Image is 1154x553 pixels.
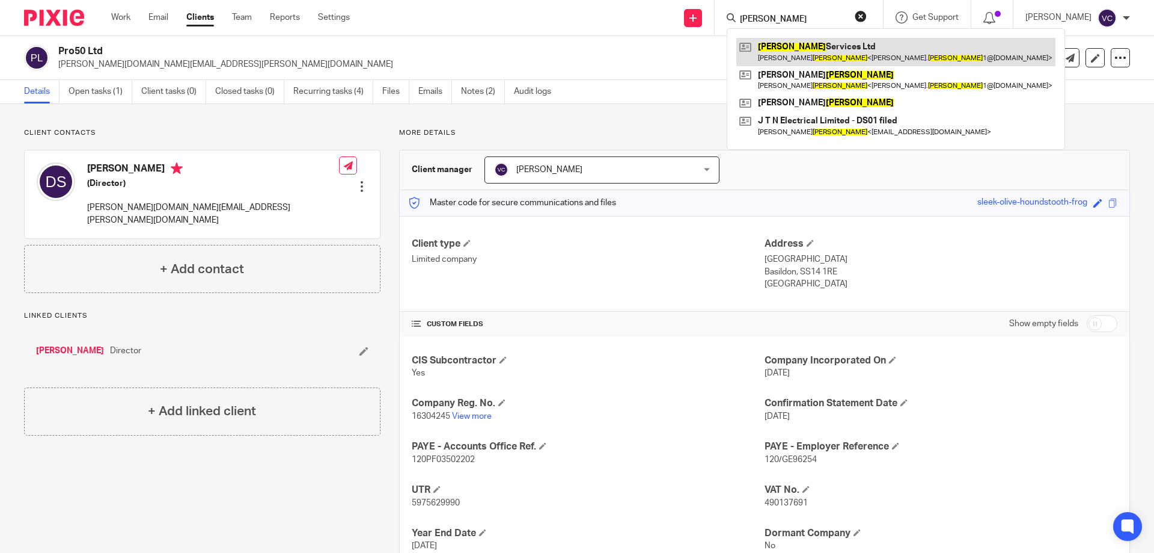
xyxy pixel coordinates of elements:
[111,11,130,23] a: Work
[412,527,765,540] h4: Year End Date
[412,499,460,507] span: 5975629990
[412,354,765,367] h4: CIS Subcontractor
[58,58,966,70] p: [PERSON_NAME][DOMAIN_NAME][EMAIL_ADDRESS][PERSON_NAME][DOMAIN_NAME]
[739,14,847,25] input: Search
[293,80,373,103] a: Recurring tasks (4)
[494,162,508,177] img: svg%3E
[171,162,183,175] i: Primary
[977,196,1087,210] div: sleek-olive-houndstooth-frog
[24,45,49,70] img: svg%3E
[765,278,1117,290] p: [GEOGRAPHIC_DATA]
[412,484,765,496] h4: UTR
[765,397,1117,410] h4: Confirmation Statement Date
[765,542,775,550] span: No
[148,11,168,23] a: Email
[409,197,616,209] p: Master code for secure communications and files
[412,253,765,265] p: Limited company
[141,80,206,103] a: Client tasks (0)
[148,402,256,421] h4: + Add linked client
[24,311,380,321] p: Linked clients
[765,354,1117,367] h4: Company Incorporated On
[87,162,339,178] h4: [PERSON_NAME]
[765,484,1117,496] h4: VAT No.
[24,128,380,138] p: Client contacts
[461,80,505,103] a: Notes (2)
[765,412,790,421] span: [DATE]
[24,80,60,103] a: Details
[215,80,284,103] a: Closed tasks (0)
[412,412,450,421] span: 16304245
[514,80,560,103] a: Audit logs
[516,165,582,174] span: [PERSON_NAME]
[110,345,141,357] span: Director
[412,542,437,550] span: [DATE]
[765,440,1117,453] h4: PAYE - Employer Reference
[24,10,84,26] img: Pixie
[318,11,350,23] a: Settings
[412,164,472,176] h3: Client manager
[160,260,244,279] h4: + Add contact
[412,320,765,329] h4: CUSTOM FIELDS
[412,456,475,464] span: 120PF03502202
[412,440,765,453] h4: PAYE - Accounts Office Ref.
[452,412,492,421] a: View more
[270,11,300,23] a: Reports
[232,11,252,23] a: Team
[412,397,765,410] h4: Company Reg. No.
[765,499,808,507] span: 490137691
[765,369,790,377] span: [DATE]
[69,80,132,103] a: Open tasks (1)
[412,238,765,250] h4: Client type
[765,456,817,464] span: 120/GE96254
[412,369,425,377] span: Yes
[765,266,1117,278] p: Basildon, SS14 1RE
[765,238,1117,250] h4: Address
[37,162,75,201] img: svg%3E
[58,45,785,58] h2: Pro50 Ltd
[1025,11,1091,23] p: [PERSON_NAME]
[912,13,959,22] span: Get Support
[765,527,1117,540] h4: Dormant Company
[855,10,867,22] button: Clear
[186,11,214,23] a: Clients
[36,345,104,357] a: [PERSON_NAME]
[765,253,1117,265] p: [GEOGRAPHIC_DATA]
[399,128,1130,138] p: More details
[382,80,409,103] a: Files
[87,178,339,190] h5: (Director)
[418,80,452,103] a: Emails
[87,202,339,226] p: [PERSON_NAME][DOMAIN_NAME][EMAIL_ADDRESS][PERSON_NAME][DOMAIN_NAME]
[1009,318,1078,330] label: Show empty fields
[1098,8,1117,28] img: svg%3E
